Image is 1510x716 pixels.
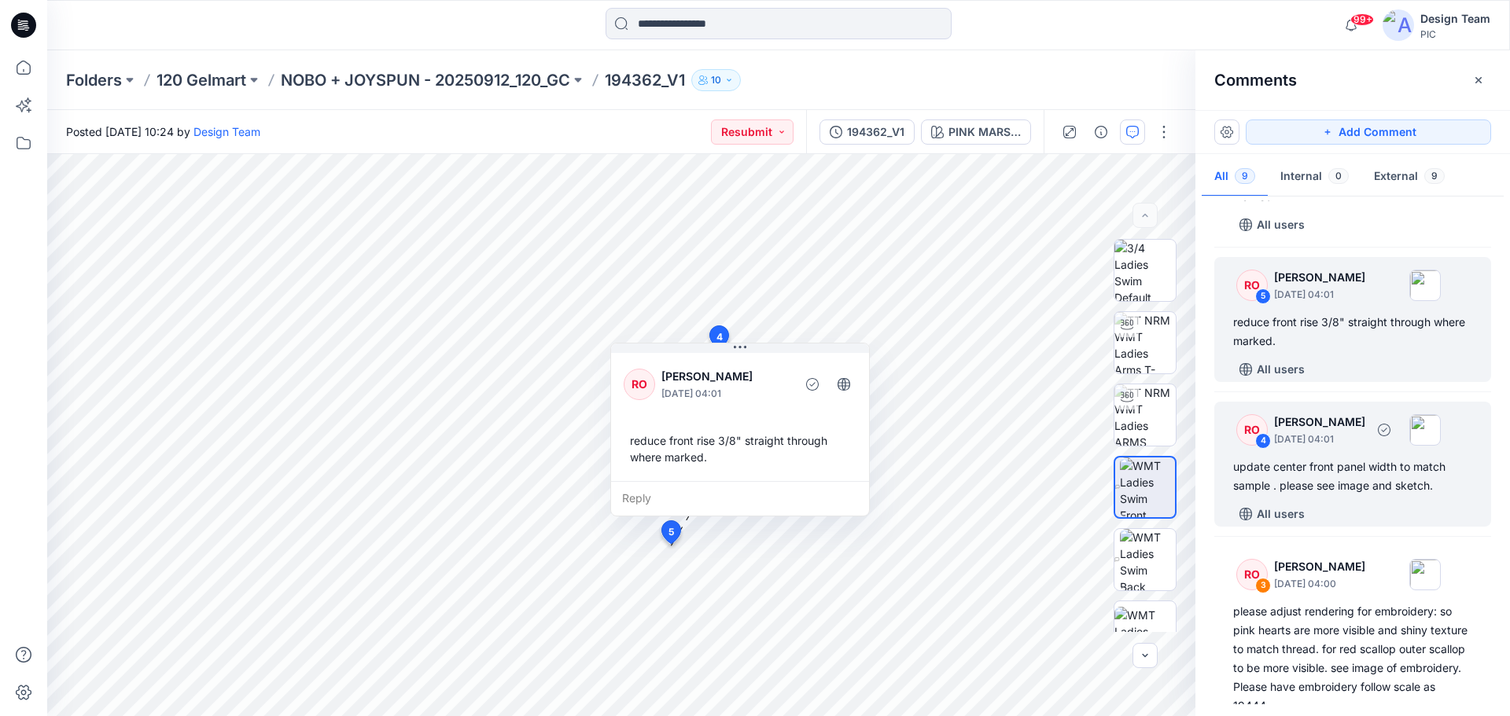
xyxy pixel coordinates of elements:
button: All [1202,157,1268,197]
img: TT NRM WMT Ladies Arms T-POSE [1114,312,1176,373]
button: 10 [691,69,741,91]
p: [PERSON_NAME] [1274,557,1365,576]
button: All users [1233,501,1311,527]
div: RO [1236,414,1268,446]
span: Posted [DATE] 10:24 by [66,123,260,140]
a: 120 Gelmart [157,69,246,91]
button: 194362_V1 [819,119,915,145]
img: WMT Ladies Swim Back [1120,529,1176,590]
p: All users [1257,215,1305,234]
img: WMT Ladies Swim Left [1114,607,1176,656]
a: NOBO + JOYSPUN - 20250912_120_GC [281,69,570,91]
p: [DATE] 04:01 [1274,431,1365,447]
p: [PERSON_NAME] [1274,268,1365,287]
p: All users [1257,505,1305,523]
div: 194362_V1 [847,123,904,141]
div: RO [1236,559,1268,590]
span: 0 [1328,168,1349,184]
div: PIC [1420,28,1490,40]
div: Reply [611,481,869,516]
img: TT NRM WMT Ladies ARMS DOWN [1114,384,1176,446]
span: 5 [668,525,674,539]
button: Add Comment [1246,119,1491,145]
a: Design Team [193,125,260,138]
div: RO [624,369,655,400]
div: 4 [1255,433,1271,449]
div: PINK MARSHMELLOW [948,123,1021,141]
button: External [1361,157,1457,197]
h2: Comments [1214,71,1297,90]
div: reduce front rise 3/8" straight through where marked. [1233,313,1472,351]
img: WMT Ladies Swim Front [1120,457,1175,517]
span: 9 [1424,168,1445,184]
span: 99+ [1350,13,1374,26]
button: All users [1233,212,1311,237]
img: 3/4 Ladies Swim Default [1114,240,1176,301]
p: 194362_V1 [605,69,685,91]
span: 9 [1235,168,1255,184]
button: All users [1233,357,1311,382]
p: [DATE] 04:00 [1274,576,1365,592]
p: 10 [711,72,721,89]
div: update center front panel width to match sample . please see image and sketch. [1233,457,1472,495]
div: 5 [1255,288,1271,304]
div: please adjust rendering for embroidery: so pink hearts are more visible and shiny texture to matc... [1233,602,1472,715]
button: Internal [1268,157,1361,197]
button: PINK MARSHMELLOW [921,119,1031,145]
p: [DATE] 04:01 [1274,287,1365,303]
div: Design Team [1420,9,1490,28]
div: reduce front rise 3/8" straight through where marked. [624,426,856,472]
div: 3 [1255,578,1271,593]
p: [PERSON_NAME] [661,367,790,386]
p: [DATE] 04:01 [661,386,790,402]
button: Details [1088,119,1114,145]
a: Folders [66,69,122,91]
p: [PERSON_NAME] [1274,413,1365,431]
img: avatar [1383,9,1414,41]
div: RO [1236,270,1268,301]
span: 4 [716,330,723,344]
p: All users [1257,360,1305,379]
